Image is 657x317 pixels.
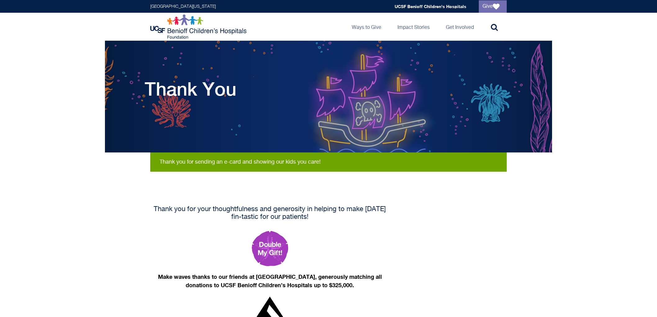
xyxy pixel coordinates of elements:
[150,14,248,39] img: Logo for UCSF Benioff Children's Hospitals Foundation
[150,152,507,172] div: Status message
[160,159,497,165] div: Thank you for sending an e-card and showing our kids you care!
[347,13,386,41] a: Ways to Give
[158,273,382,288] strong: Make waves thanks to our friends at [GEOGRAPHIC_DATA], generously matching all donations to UCSF ...
[150,231,389,266] a: Make a gift
[145,78,236,100] h1: Thank You
[150,206,389,221] h4: Thank you for your thoughtfulness and generosity in helping to make [DATE] fin-tastic for our pat...
[479,0,507,13] a: Give
[441,13,479,41] a: Get Involved
[252,231,288,266] img: Double my gift
[395,4,466,9] a: UCSF Benioff Children's Hospitals
[150,4,216,9] a: [GEOGRAPHIC_DATA][US_STATE]
[392,13,435,41] a: Impact Stories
